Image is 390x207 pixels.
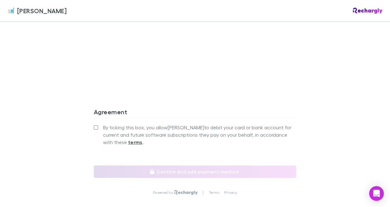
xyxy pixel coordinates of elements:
[353,8,383,14] img: Rechargly Logo
[128,139,143,145] strong: terms
[103,124,296,146] span: By ticking this box, you allow [PERSON_NAME] to debit your card or bank account for current and f...
[209,190,219,195] a: Terms
[153,190,174,195] p: Powered by
[224,190,237,195] a: Privacy
[94,166,296,178] button: Confirm and add payment method
[203,190,204,195] p: |
[174,190,198,195] img: Rechargly Logo
[17,6,67,15] span: [PERSON_NAME]
[369,186,384,201] div: Open Intercom Messenger
[94,108,296,118] h3: Agreement
[7,7,15,14] img: Sinclair Wilson's Logo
